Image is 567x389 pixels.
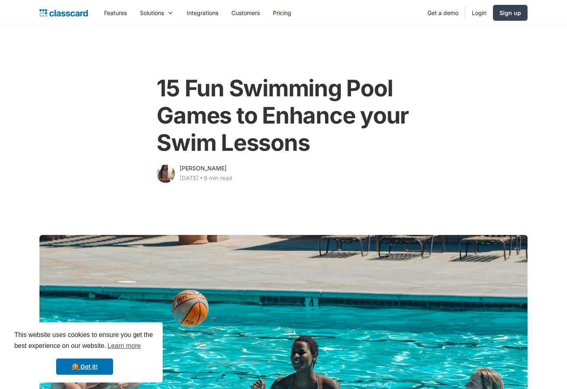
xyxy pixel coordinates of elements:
a: Login [465,4,493,22]
div: cookieconsent [7,322,163,382]
div: Solutions [140,9,164,17]
div: [PERSON_NAME] [180,163,227,173]
a: Sign up [493,5,528,21]
a: Get a demo [421,4,465,22]
div: Sign up [499,9,521,17]
a: Customers [225,4,266,22]
div: ‧ [198,173,204,185]
a: Pricing [266,4,298,22]
a: home [39,7,88,19]
a: Integrations [180,4,225,22]
a: dismiss cookie message [56,359,113,375]
a: Features [98,4,133,22]
h1: 15 Fun Swimming Pool Games to Enhance your Swim Lessons [157,75,410,157]
div: [DATE] [180,173,198,183]
div: Solutions [133,4,180,22]
span: This website uses cookies to ensure you get the best experience on our website. [14,330,155,352]
a: learn more about cookies [106,340,142,352]
div: 8 min read [204,173,232,183]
